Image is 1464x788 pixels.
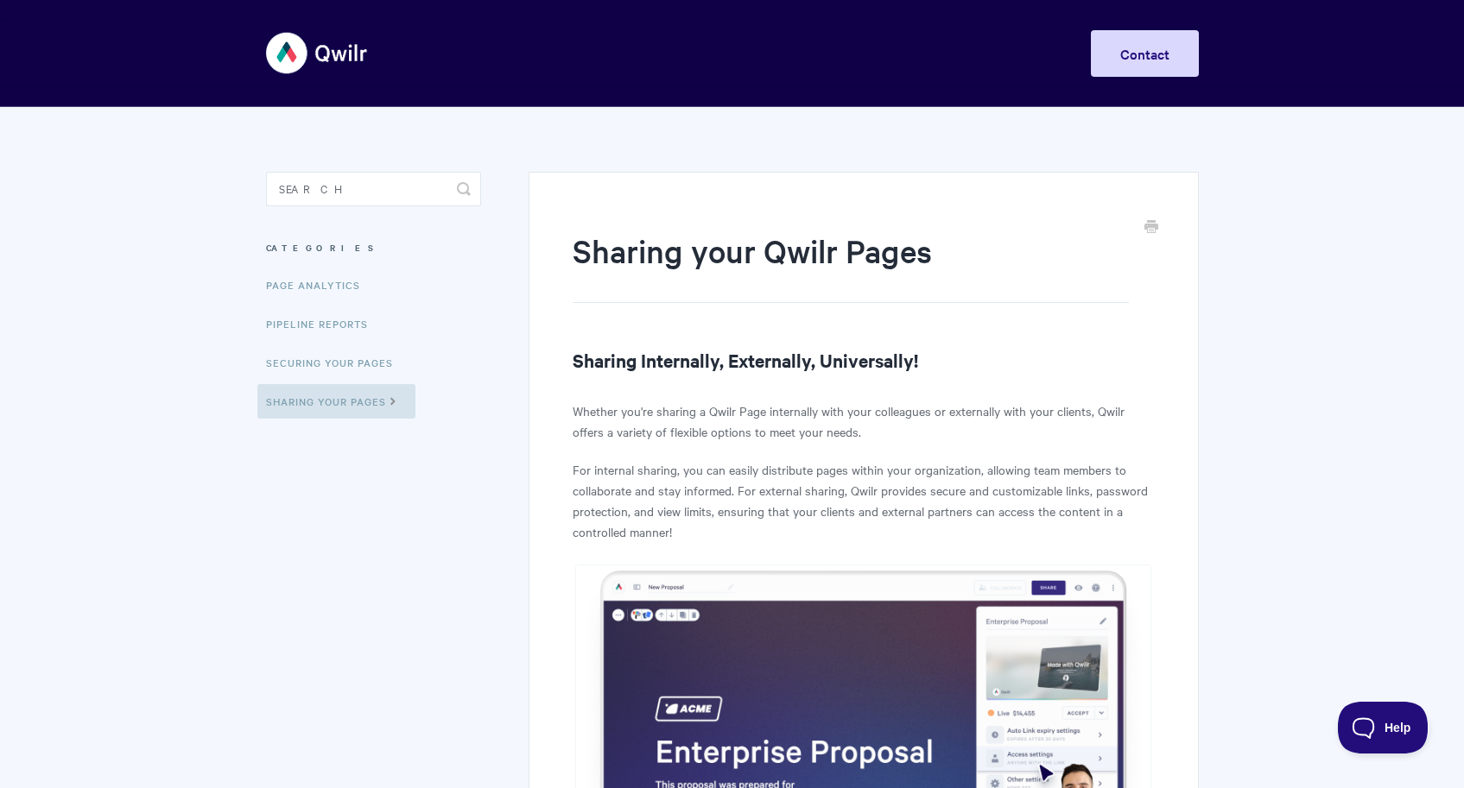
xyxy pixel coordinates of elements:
a: Contact [1091,30,1199,77]
iframe: Toggle Customer Support [1338,702,1429,753]
h2: Sharing Internally, Externally, Universally! [573,346,1154,374]
h3: Categories [266,232,481,263]
a: Securing Your Pages [266,345,406,380]
h1: Sharing your Qwilr Pages [573,229,1128,303]
input: Search [266,172,481,206]
a: Pipeline reports [266,306,381,341]
p: For internal sharing, you can easily distribute pages within your organization, allowing team mem... [573,459,1154,542]
img: Qwilr Help Center [266,21,369,85]
a: Page Analytics [266,268,373,302]
a: Print this Article [1144,218,1158,237]
p: Whether you're sharing a Qwilr Page internally with your colleagues or externally with your clien... [573,400,1154,442]
a: Sharing Your Pages [257,384,415,419]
